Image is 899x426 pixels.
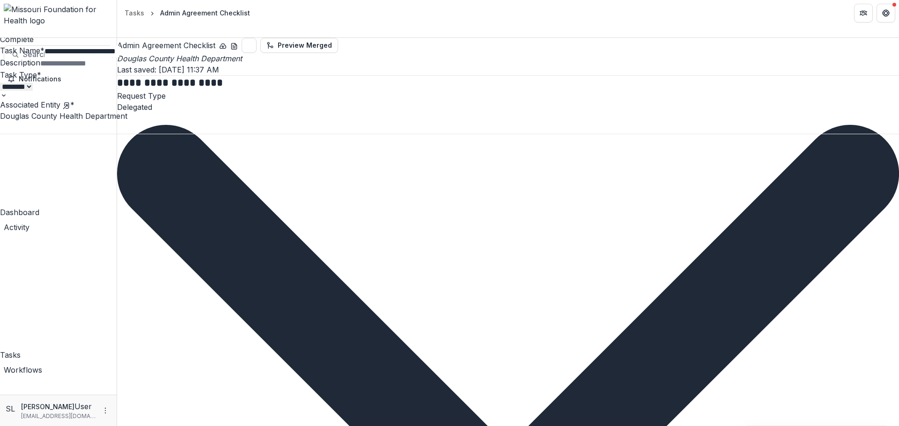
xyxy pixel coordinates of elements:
[877,4,895,22] button: Get Help
[121,6,254,20] nav: breadcrumb
[160,8,250,18] div: Admin Agreement Checklist
[4,4,113,26] img: Missouri Foundation for Health logo
[125,8,144,18] div: Tasks
[854,4,873,22] button: Partners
